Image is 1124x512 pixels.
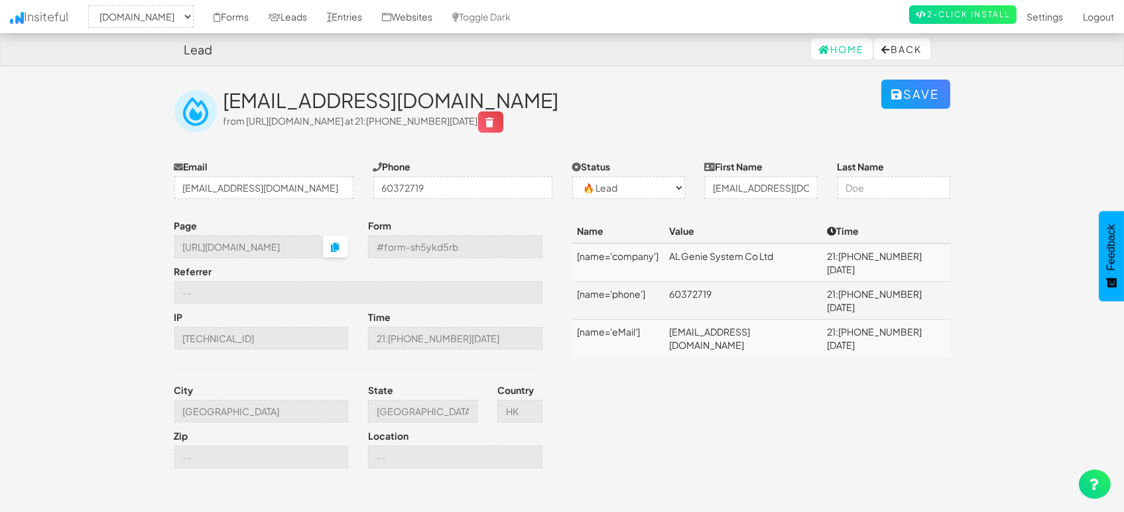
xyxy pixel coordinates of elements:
[1105,224,1117,271] span: Feedback
[838,160,885,173] label: Last Name
[572,282,664,320] td: [name='phone']
[822,320,950,357] td: 21:[PHONE_NUMBER][DATE]
[223,115,503,127] span: from [URL][DOMAIN_NAME] at 21:[PHONE_NUMBER][DATE]
[664,282,822,320] td: 60372719
[874,38,930,60] button: Back
[838,176,950,199] input: Doe
[497,383,534,397] label: Country
[174,235,324,258] input: --
[174,429,188,442] label: Zip
[368,383,393,397] label: State
[909,5,1017,24] a: 2-Click Install
[174,327,349,350] input: --
[664,243,822,282] td: AL Genie System Co Ltd
[368,310,391,324] label: Time
[184,43,213,56] h4: Lead
[572,219,664,243] th: Name
[368,219,391,232] label: Form
[174,265,212,278] label: Referrer
[822,219,950,243] th: Time
[811,38,873,60] a: Home
[174,90,217,133] img: insiteful-lead.png
[1099,211,1124,301] button: Feedback - Show survey
[373,176,552,199] input: (123)-456-7890
[174,446,349,468] input: --
[881,80,950,109] button: Save
[822,282,950,320] td: 21:[PHONE_NUMBER][DATE]
[174,281,542,304] input: --
[368,446,542,468] input: --
[368,429,408,442] label: Location
[664,320,822,357] td: [EMAIL_ADDRESS][DOMAIN_NAME]
[223,90,881,111] h2: [EMAIL_ADDRESS][DOMAIN_NAME]
[572,320,664,357] td: [name='eMail']
[174,400,349,422] input: --
[373,160,411,173] label: Phone
[705,176,818,199] input: John
[664,219,822,243] th: Value
[822,243,950,282] td: 21:[PHONE_NUMBER][DATE]
[705,160,763,173] label: First Name
[174,176,353,199] input: j@doe.com
[10,12,24,24] img: icon.png
[572,160,611,173] label: Status
[368,400,477,422] input: --
[368,235,542,258] input: --
[572,243,664,282] td: [name='company']
[174,383,194,397] label: City
[174,310,183,324] label: IP
[174,219,198,232] label: Page
[368,327,542,350] input: --
[497,400,542,422] input: --
[174,160,208,173] label: Email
